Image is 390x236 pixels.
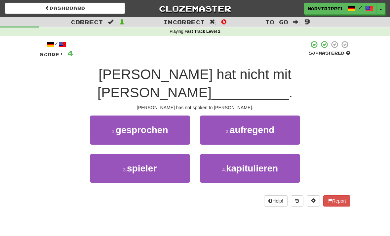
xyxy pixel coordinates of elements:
[97,67,292,100] span: [PERSON_NAME] hat nicht mit [PERSON_NAME]
[40,52,63,57] span: Score:
[359,5,362,10] span: /
[123,167,127,172] small: 3 .
[308,6,344,12] span: MaryTrippel
[90,154,190,183] button: 3.spieler
[230,125,274,135] span: aufregend
[265,19,288,25] span: To go
[221,18,227,25] span: 0
[226,129,230,134] small: 2 .
[127,163,157,173] span: spieler
[226,163,278,173] span: kapitulieren
[40,104,350,111] div: [PERSON_NAME] has not spoken to [PERSON_NAME].
[200,116,300,144] button: 2.aufregend
[264,195,288,207] button: Help!
[212,85,289,100] span: __________
[184,29,220,34] strong: Fast Track Level 2
[304,3,377,15] a: MaryTrippel /
[163,19,205,25] span: Incorrect
[309,50,350,56] div: Mastered
[119,18,125,25] span: 1
[116,125,168,135] span: gesprochen
[90,116,190,144] button: 1.gesprochen
[293,19,300,25] span: :
[135,3,255,14] a: Clozemaster
[112,129,116,134] small: 1 .
[40,40,73,49] div: /
[71,19,103,25] span: Correct
[108,19,115,25] span: :
[200,154,300,183] button: 4.kapitulieren
[323,195,350,207] button: Report
[5,3,125,14] a: Dashboard
[67,49,73,58] span: 4
[304,18,310,25] span: 9
[289,85,293,100] span: .
[291,195,303,207] button: Round history (alt+y)
[222,167,226,172] small: 4 .
[210,19,217,25] span: :
[309,50,319,56] span: 50 %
